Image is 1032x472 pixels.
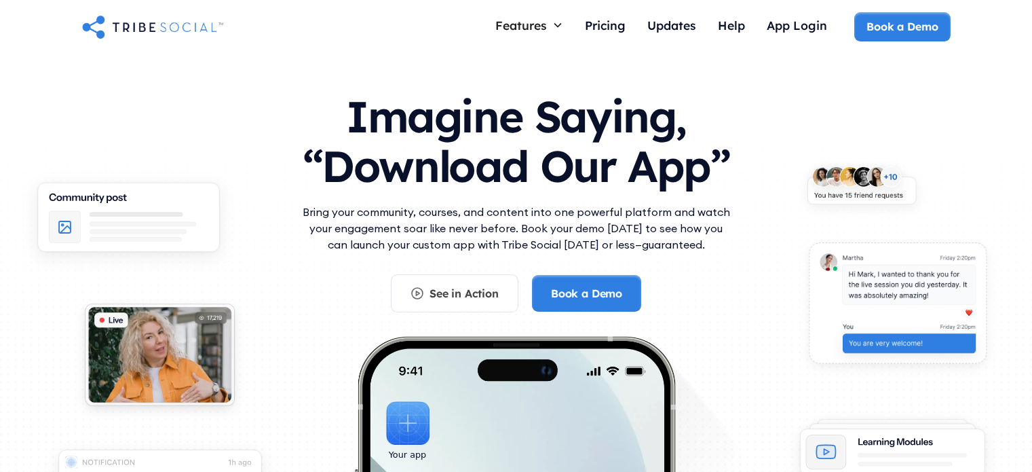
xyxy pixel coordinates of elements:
img: An illustration of New friends requests [795,157,929,221]
div: Features [495,18,547,33]
a: Book a Demo [854,12,950,41]
a: Book a Demo [532,275,641,312]
a: Pricing [574,12,636,41]
img: An illustration of Community Feed [20,170,237,274]
a: See in Action [391,274,518,312]
img: An illustration of chat [795,232,1001,382]
img: An illustration of Live video [72,294,248,422]
a: Updates [636,12,707,41]
div: Pricing [585,18,626,33]
a: Help [707,12,756,41]
div: See in Action [429,286,499,301]
a: App Login [756,12,838,41]
a: home [82,13,223,40]
div: App Login [767,18,827,33]
div: Features [484,12,574,38]
p: Bring your community, courses, and content into one powerful platform and watch your engagement s... [299,204,733,253]
h1: Imagine Saying, “Download Our App” [299,78,733,198]
div: Help [718,18,745,33]
div: Your app [389,448,426,462]
div: Updates [647,18,696,33]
